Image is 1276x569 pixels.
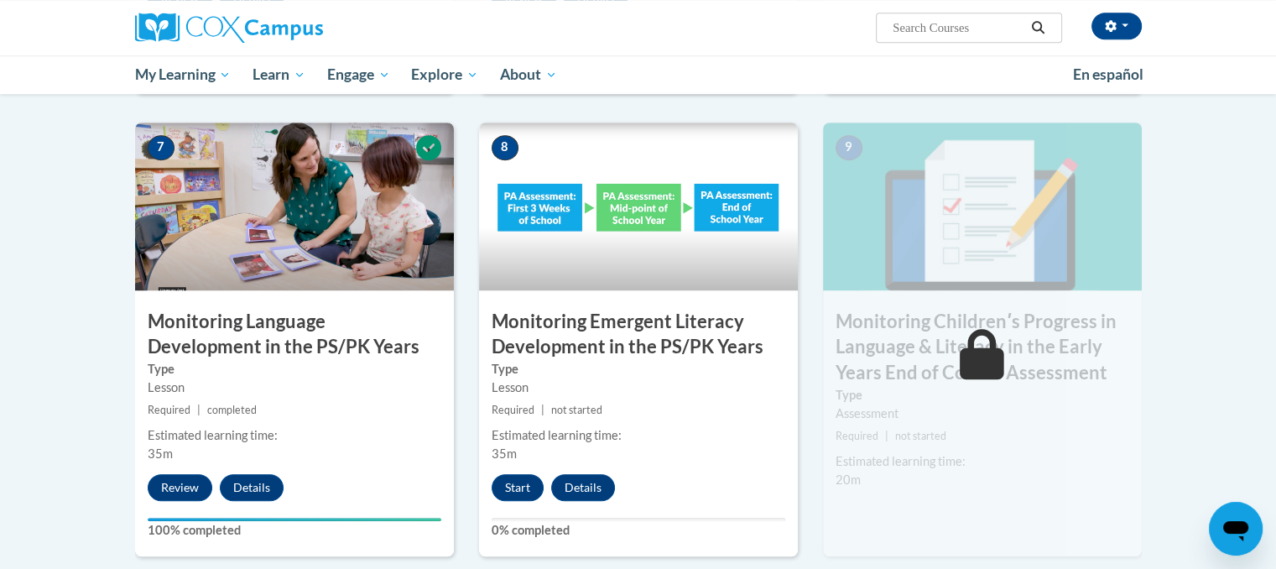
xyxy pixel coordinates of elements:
[836,135,862,160] span: 9
[823,309,1142,386] h3: Monitoring Childrenʹs Progress in Language & Literacy in the Early Years End of Course Assessment
[316,55,401,94] a: Engage
[124,55,242,94] a: My Learning
[327,65,390,85] span: Engage
[135,309,454,361] h3: Monitoring Language Development in the PS/PK Years
[253,65,305,85] span: Learn
[148,521,441,540] label: 100% completed
[135,123,454,290] img: Course Image
[489,55,568,94] a: About
[135,13,454,43] a: Cox Campus
[1209,502,1263,556] iframe: Button to launch messaging window
[242,55,316,94] a: Learn
[492,426,785,445] div: Estimated learning time:
[823,123,1142,290] img: Course Image
[885,430,888,442] span: |
[836,472,861,487] span: 20m
[148,360,441,378] label: Type
[492,474,544,501] button: Start
[551,474,615,501] button: Details
[836,430,878,442] span: Required
[135,13,323,43] img: Cox Campus
[148,518,441,521] div: Your progress
[479,123,798,290] img: Course Image
[220,474,284,501] button: Details
[110,55,1167,94] div: Main menu
[836,452,1129,471] div: Estimated learning time:
[479,309,798,361] h3: Monitoring Emergent Literacy Development in the PS/PK Years
[836,405,1129,423] div: Assessment
[148,474,212,501] button: Review
[895,430,946,442] span: not started
[134,65,231,85] span: My Learning
[197,404,201,416] span: |
[492,446,517,461] span: 35m
[836,386,1129,405] label: Type
[207,404,257,416] span: completed
[541,404,544,416] span: |
[148,404,190,416] span: Required
[492,521,785,540] label: 0% completed
[1025,18,1050,38] button: Search
[492,135,518,160] span: 8
[492,378,785,397] div: Lesson
[551,404,602,416] span: not started
[500,65,557,85] span: About
[400,55,489,94] a: Explore
[492,360,785,378] label: Type
[891,18,1025,38] input: Search Courses
[148,135,174,160] span: 7
[1091,13,1142,39] button: Account Settings
[148,426,441,445] div: Estimated learning time:
[411,65,478,85] span: Explore
[148,446,173,461] span: 35m
[492,404,534,416] span: Required
[148,378,441,397] div: Lesson
[1062,57,1154,92] a: En español
[1073,65,1143,83] span: En español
